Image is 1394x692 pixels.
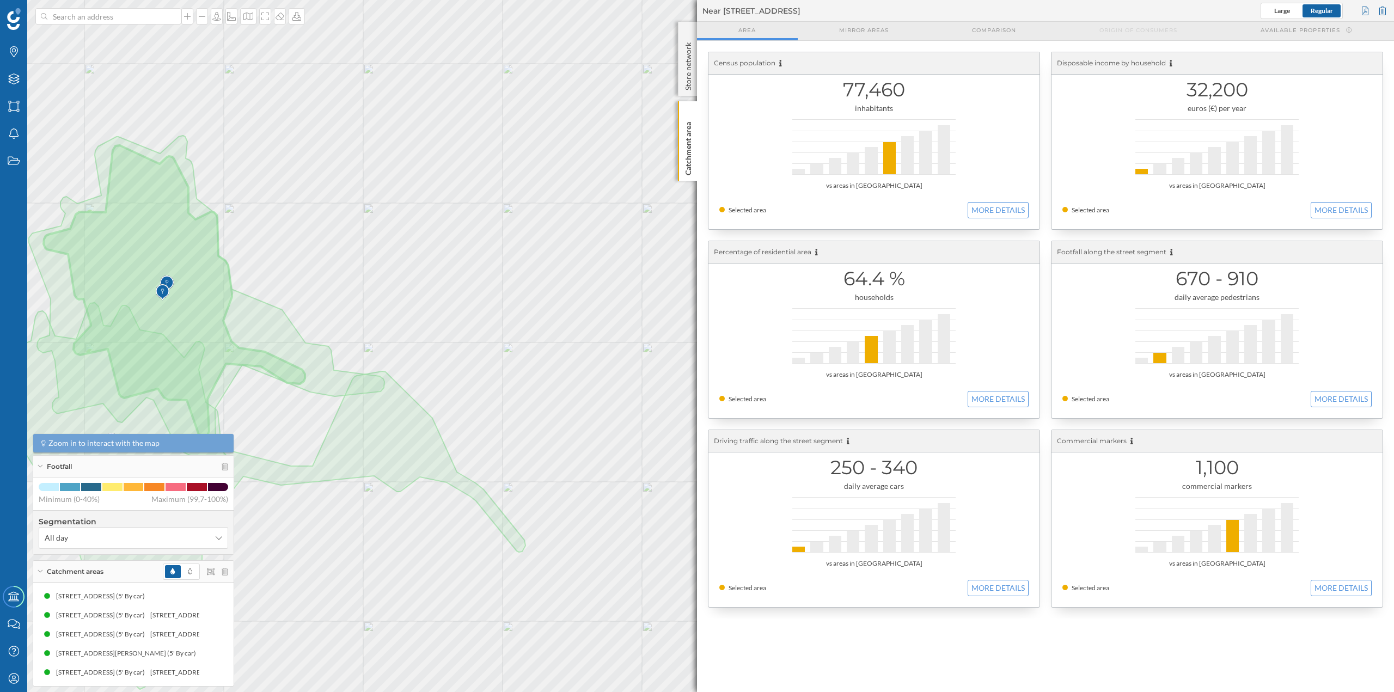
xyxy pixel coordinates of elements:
div: vs areas in [GEOGRAPHIC_DATA] [1062,180,1372,191]
span: Comparison [972,26,1016,34]
div: households [719,292,1029,303]
button: MORE DETAILS [1311,580,1372,596]
p: Store network [683,38,694,90]
div: vs areas in [GEOGRAPHIC_DATA] [1062,558,1372,569]
span: Catchment areas [47,567,103,577]
div: [STREET_ADDRESS][PERSON_NAME] (5' By car) [195,648,341,659]
img: Marker [156,281,169,303]
div: [STREET_ADDRESS] (5' By car) [146,667,241,678]
div: Commercial markers [1051,430,1383,452]
span: Near [STREET_ADDRESS] [702,5,800,16]
img: Marker [105,430,118,452]
button: MORE DETAILS [968,391,1029,407]
div: euros (€) per year [1062,103,1372,114]
h1: 670 - 910 [1062,268,1372,289]
div: Percentage of residential area [708,241,1040,264]
span: Origin of consumers [1099,26,1177,34]
div: [STREET_ADDRESS] (5' By car) [146,610,241,621]
h1: 64.4 % [719,268,1029,289]
span: Regular [1311,7,1333,15]
h1: 77,460 [719,79,1029,100]
div: daily average cars [719,481,1029,492]
span: Available properties [1261,26,1340,34]
h1: 1,100 [1062,457,1372,478]
div: daily average pedestrians [1062,292,1372,303]
div: vs areas in [GEOGRAPHIC_DATA] [719,558,1029,569]
div: Footfall along the street segment [1051,241,1383,264]
div: [STREET_ADDRESS] (5' By car) [52,610,146,621]
span: Selected area [1072,395,1109,403]
span: Selected area [729,584,766,592]
span: Large [1274,7,1290,15]
div: inhabitants [719,103,1029,114]
img: Marker [160,273,174,295]
button: MORE DETAILS [968,580,1029,596]
span: Maximum (99,7-100%) [151,494,228,505]
div: [STREET_ADDRESS] (5' By car) [56,591,150,602]
button: MORE DETAILS [1311,202,1372,218]
p: Catchment area [683,118,694,175]
div: vs areas in [GEOGRAPHIC_DATA] [1062,369,1372,380]
span: Minimum (0-40%) [39,494,100,505]
div: vs areas in [GEOGRAPHIC_DATA] [719,369,1029,380]
h1: 32,200 [1062,79,1372,100]
div: commercial markers [1062,481,1372,492]
div: [STREET_ADDRESS] (5' By car) [146,629,241,640]
div: vs areas in [GEOGRAPHIC_DATA] [719,180,1029,191]
span: Mirror areas [839,26,889,34]
div: [STREET_ADDRESS] (5' By car) [52,629,146,640]
div: [STREET_ADDRESS] (5' By car) [52,667,146,678]
div: Driving traffic along the street segment [708,430,1040,452]
span: Selected area [729,395,766,403]
span: All day [45,532,68,543]
span: Selected area [1072,206,1109,214]
span: Zoom in to interact with the map [48,438,160,449]
span: Area [738,26,756,34]
span: Selected area [729,206,766,214]
button: MORE DETAILS [968,202,1029,218]
span: Footfall [47,462,72,471]
button: MORE DETAILS [1311,391,1372,407]
div: Census population [708,52,1040,75]
img: Geoblink Logo [7,8,21,30]
h1: 250 - 340 [719,457,1029,478]
span: Selected area [1072,584,1109,592]
div: Disposable income by household [1051,52,1383,75]
h4: Segmentation [39,516,228,527]
div: [STREET_ADDRESS][PERSON_NAME] (5' By car) [50,648,195,659]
